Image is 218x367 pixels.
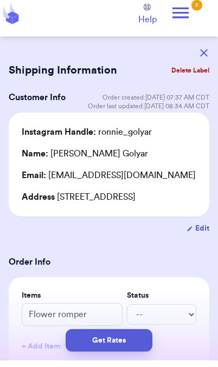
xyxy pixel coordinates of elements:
span: Help [138,19,157,32]
button: Edit [187,230,209,240]
h2: Shipping Information [9,69,117,84]
div: [EMAIL_ADDRESS][DOMAIN_NAME] [22,175,196,188]
span: Order created: [DATE] 07:37 AM CDT [102,100,209,108]
div: [STREET_ADDRESS] [22,197,196,210]
div: 2 [191,6,202,17]
span: Order last updated: [DATE] 08:34 AM CDT [88,108,209,117]
span: Instagram Handle: [22,134,96,143]
span: Name: [22,156,48,165]
span: Address [22,199,55,208]
h3: Order Info [9,262,209,275]
a: Help [138,10,157,32]
h3: Customer Info [9,97,66,110]
div: [PERSON_NAME] Golyar [22,154,148,167]
button: Delete Label [167,65,214,89]
label: Status [127,297,196,307]
div: ronnie_golyar [22,132,152,145]
button: Get Rates [66,336,152,358]
span: Email: [22,178,46,186]
label: Items [22,297,123,307]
